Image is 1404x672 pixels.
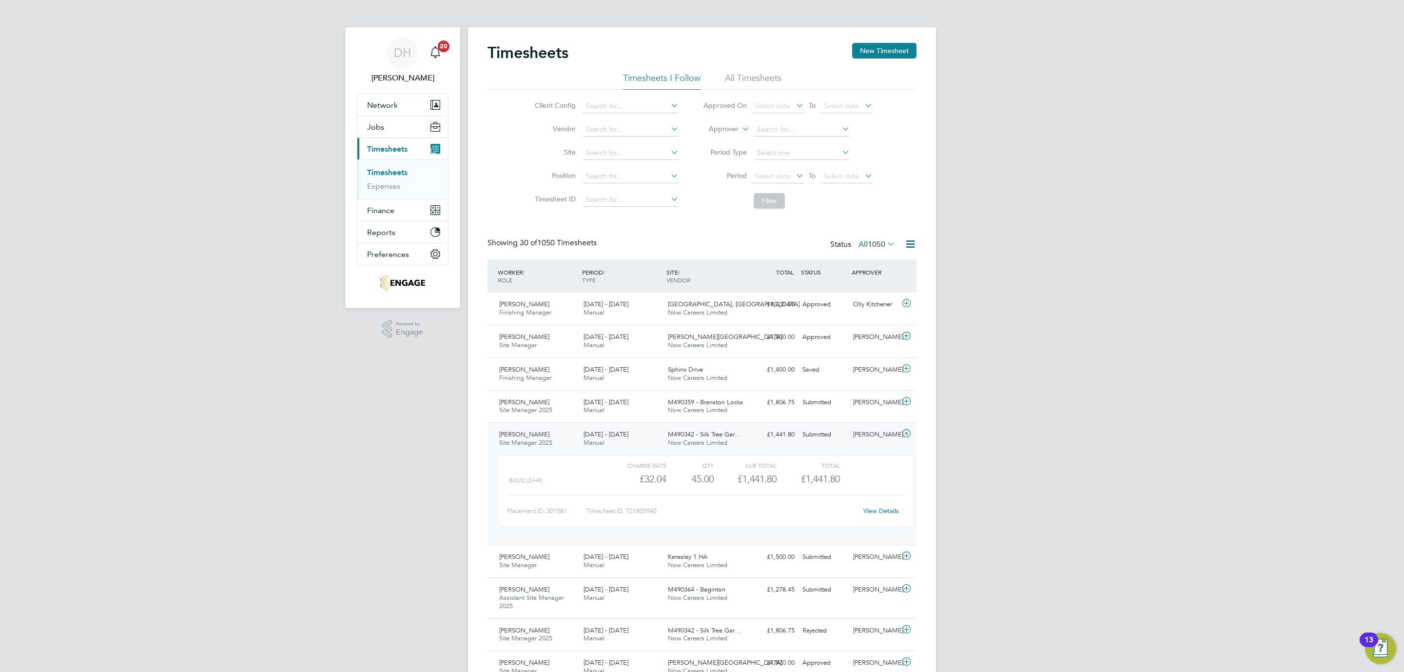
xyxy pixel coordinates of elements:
div: Saved [799,362,849,378]
div: Total [777,459,839,471]
div: Timesheets [357,159,448,199]
span: Keresley 1 HA [668,553,707,561]
span: Site Manager 2025 [499,438,552,447]
span: Finishing Manager [499,374,551,382]
div: Placement ID: 301081 [507,503,586,519]
label: Approver [695,124,739,134]
a: View Details [863,507,899,515]
div: 45.00 [666,471,714,487]
span: M490342 - Silk Tree Gar… [668,626,741,634]
div: Timesheet ID: TS1805940 [586,503,857,519]
span: Finance [367,206,394,215]
span: / [523,268,525,276]
div: SITE [664,263,748,289]
a: Go to home page [357,275,448,291]
input: Search for... [754,123,850,137]
div: [PERSON_NAME] [849,395,900,411]
span: Preferences [367,250,409,259]
input: Search for... [583,123,679,137]
div: [PERSON_NAME] [849,362,900,378]
span: [PERSON_NAME] [499,365,549,374]
div: £1,278.45 [748,582,799,598]
span: 1050 [868,239,885,249]
span: Assistant Site Manager 2025 [499,593,564,610]
span: Select date [755,172,790,180]
div: [PERSON_NAME] [849,549,900,565]
span: Manual [584,308,604,316]
div: 13 [1365,640,1373,652]
span: ROLE [498,276,512,284]
span: [DATE] - [DATE] [584,430,628,438]
span: Now Careers Limited [668,593,727,602]
div: £1,400.00 [748,296,799,313]
span: Now Careers Limited [668,561,727,569]
span: [PERSON_NAME] [499,553,549,561]
span: Finishing Manager [499,308,551,316]
span: Now Careers Limited [668,438,727,447]
span: Sphinx Drive [668,365,703,374]
label: Position [532,171,576,180]
span: [PERSON_NAME] [499,585,549,593]
input: Search for... [583,193,679,207]
button: New Timesheet [852,43,916,59]
a: Expenses [367,181,400,191]
span: M490364 - Baginton [668,585,725,593]
span: Danielle Hughes [357,72,448,84]
span: TYPE [582,276,596,284]
div: Approved [799,655,849,671]
span: [DATE] - [DATE] [584,553,628,561]
span: 30 of [520,238,537,248]
div: [PERSON_NAME] [849,427,900,443]
span: Now Careers Limited [668,406,727,414]
li: Timesheets I Follow [623,72,701,90]
span: [PERSON_NAME][GEOGRAPHIC_DATA] [668,333,782,341]
span: [DATE] - [DATE] [584,365,628,374]
span: [PERSON_NAME] [499,398,549,406]
span: [PERSON_NAME] [499,300,549,308]
span: [PERSON_NAME] [499,430,549,438]
span: [DATE] - [DATE] [584,300,628,308]
div: [PERSON_NAME] [849,329,900,345]
span: Powered by [396,320,423,328]
span: Manual [584,341,604,349]
span: Manual [584,561,604,569]
a: Timesheets [367,168,408,177]
span: Site Manager 2025 [499,634,552,642]
span: Select date [824,172,859,180]
span: basic (£/HR) [509,477,543,484]
div: Approved [799,329,849,345]
span: / [678,268,680,276]
div: £1,441.80 [748,427,799,443]
span: / [603,268,605,276]
label: Approved On [703,101,747,110]
div: Approved [799,296,849,313]
span: [DATE] - [DATE] [584,333,628,341]
input: Search for... [583,146,679,160]
span: [DATE] - [DATE] [584,585,628,593]
span: VENDOR [666,276,690,284]
div: Showing [487,238,599,248]
label: Period Type [703,148,747,157]
label: Period [703,171,747,180]
div: WORKER [495,263,580,289]
button: Jobs [357,116,448,138]
span: Manual [584,406,604,414]
label: Vendor [532,124,576,133]
span: M490359 - Branston Locks [668,398,743,406]
span: Jobs [367,122,384,132]
div: Status [830,238,897,252]
span: [PERSON_NAME] [499,333,549,341]
span: 20 [438,40,449,52]
div: Charge rate [604,459,666,471]
label: Timesheet ID [532,195,576,203]
span: To [806,99,819,112]
span: Manual [584,593,604,602]
div: Rejected [799,623,849,639]
img: nowcareers-logo-retina.png [380,275,426,291]
div: Submitted [799,427,849,443]
span: M490342 - Silk Tree Gar… [668,430,741,438]
span: Now Careers Limited [668,374,727,382]
div: £1,500.00 [748,549,799,565]
h2: Timesheets [487,43,568,62]
div: £1,500.00 [748,329,799,345]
